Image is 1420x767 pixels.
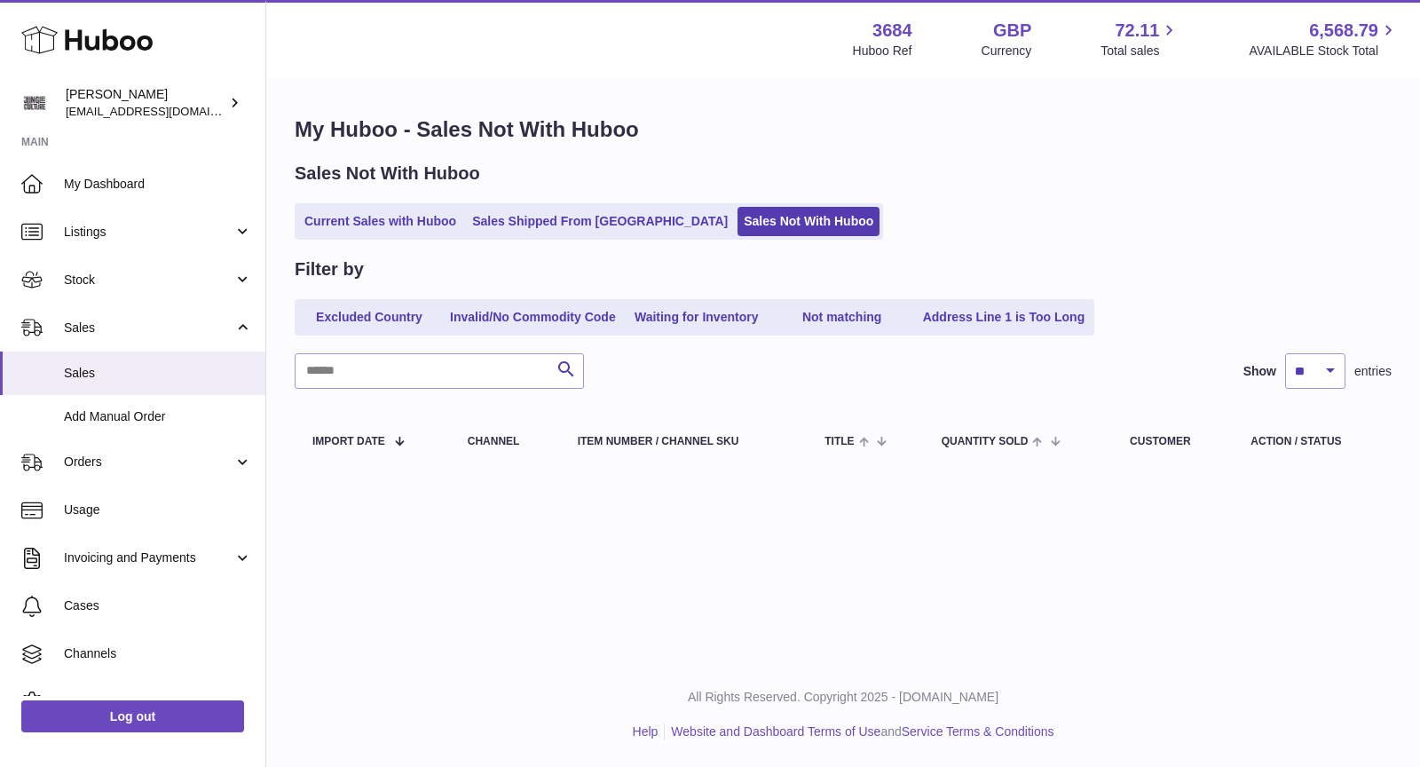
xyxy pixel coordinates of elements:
span: Add Manual Order [64,408,252,425]
a: Not matching [771,303,913,332]
a: Help [633,724,659,739]
div: Item Number / Channel SKU [578,436,790,447]
div: Action / Status [1250,436,1374,447]
span: Sales [64,320,233,336]
a: Current Sales with Huboo [298,207,462,236]
span: Sales [64,365,252,382]
label: Show [1243,363,1276,380]
p: All Rights Reserved. Copyright 2025 - [DOMAIN_NAME] [280,689,1406,706]
a: Website and Dashboard Terms of Use [671,724,880,739]
strong: GBP [993,19,1031,43]
span: 6,568.79 [1309,19,1378,43]
h1: My Huboo - Sales Not With Huboo [295,115,1392,144]
div: Huboo Ref [853,43,912,59]
a: Invalid/No Commodity Code [444,303,622,332]
li: and [665,724,1053,740]
span: My Dashboard [64,176,252,193]
span: [EMAIL_ADDRESS][DOMAIN_NAME] [66,104,261,118]
a: Sales Shipped From [GEOGRAPHIC_DATA] [466,207,734,236]
span: Invoicing and Payments [64,550,233,566]
span: Cases [64,597,252,614]
img: theinternationalventure@gmail.com [21,90,48,116]
span: Orders [64,454,233,470]
span: Usage [64,502,252,518]
strong: 3684 [872,19,912,43]
span: AVAILABLE Stock Total [1249,43,1399,59]
h2: Sales Not With Huboo [295,162,480,186]
div: Channel [468,436,542,447]
a: Sales Not With Huboo [738,207,880,236]
div: [PERSON_NAME] [66,86,225,120]
span: Settings [64,693,252,710]
a: Log out [21,700,244,732]
span: entries [1354,363,1392,380]
div: Customer [1130,436,1215,447]
span: Title [824,436,854,447]
div: Currency [982,43,1032,59]
a: Excluded Country [298,303,440,332]
span: Stock [64,272,233,289]
a: Address Line 1 is Too Long [917,303,1092,332]
a: 72.11 Total sales [1100,19,1179,59]
h2: Filter by [295,257,364,281]
a: Waiting for Inventory [626,303,768,332]
span: Listings [64,224,233,241]
a: 6,568.79 AVAILABLE Stock Total [1249,19,1399,59]
span: Total sales [1100,43,1179,59]
span: Channels [64,645,252,662]
a: Service Terms & Conditions [902,724,1054,739]
span: Import date [312,436,385,447]
span: 72.11 [1115,19,1159,43]
span: Quantity Sold [942,436,1029,447]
